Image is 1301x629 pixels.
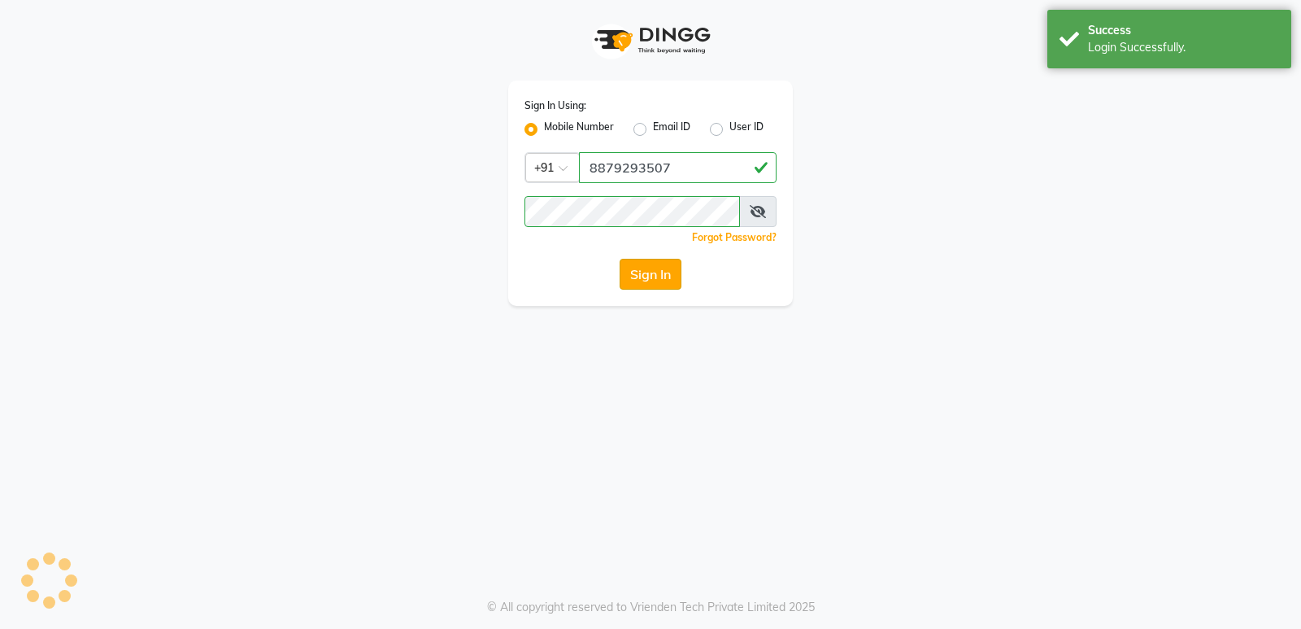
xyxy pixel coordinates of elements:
[579,152,777,183] input: Username
[653,120,690,139] label: Email ID
[524,98,586,113] label: Sign In Using:
[544,120,614,139] label: Mobile Number
[620,259,681,290] button: Sign In
[524,196,740,227] input: Username
[692,231,777,243] a: Forgot Password?
[1088,22,1279,39] div: Success
[1088,39,1279,56] div: Login Successfully.
[729,120,764,139] label: User ID
[585,16,716,64] img: logo1.svg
